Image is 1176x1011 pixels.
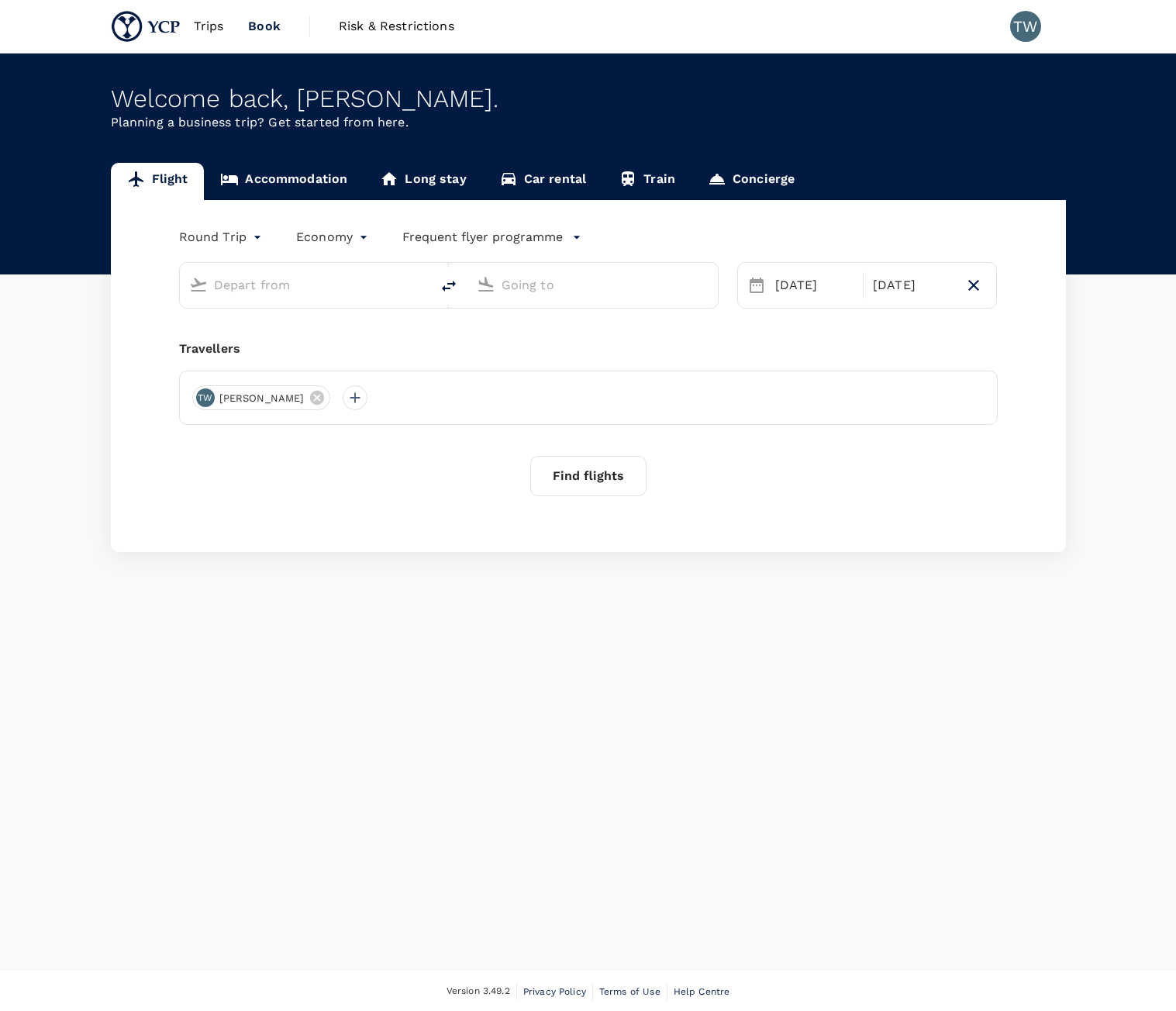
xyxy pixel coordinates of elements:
span: Help Centre [674,986,730,997]
button: Open [707,283,710,286]
button: Frequent flyer programme [402,228,581,247]
a: Privacy Policy [523,983,586,1000]
span: Privacy Policy [523,986,586,997]
a: Terms of Use [599,983,660,1000]
p: Frequent flyer programme [402,228,563,247]
button: Find flights [530,456,647,496]
div: TW [1010,11,1041,42]
a: Concierge [691,163,811,200]
span: Version 3.49.2 [447,984,510,999]
div: TW [196,388,215,407]
span: Book [248,17,281,36]
p: Planning a business trip? Get started from here. [111,113,1066,132]
span: Risk & Restrictions [339,17,454,36]
div: [DATE] [769,270,860,301]
a: Car rental [483,163,603,200]
a: Accommodation [204,163,364,200]
div: TW[PERSON_NAME] [192,385,331,410]
button: delete [430,267,467,305]
input: Going to [502,273,685,297]
div: Welcome back , [PERSON_NAME] . [111,85,1066,113]
span: Trips [194,17,224,36]
input: Depart from [214,273,398,297]
a: Help Centre [674,983,730,1000]
a: Long stay [364,163,482,200]
div: Round Trip [179,225,266,250]
button: Open [419,283,422,286]
div: [DATE] [867,270,957,301]
div: Travellers [179,340,998,358]
span: Terms of Use [599,986,660,997]
a: Flight [111,163,205,200]
div: Economy [296,225,371,250]
img: YCP SG Pte. Ltd. [111,9,181,43]
span: [PERSON_NAME] [210,391,314,406]
a: Train [602,163,691,200]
